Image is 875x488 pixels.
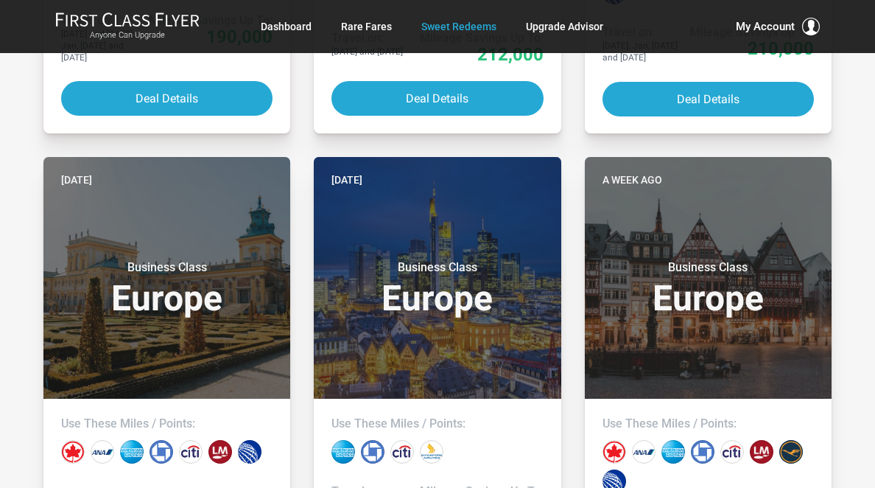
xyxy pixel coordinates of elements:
small: Business Class [75,260,259,275]
div: Chase points [150,440,173,464]
small: Business Class [616,260,800,275]
h4: Use These Miles / Points: [602,416,814,431]
a: Dashboard [261,13,312,40]
time: [DATE] [331,172,362,188]
small: Business Class [345,260,530,275]
div: LifeMiles [750,440,773,464]
time: [DATE] [61,172,92,188]
div: Singapore Airlines miles [420,440,443,464]
h4: Use These Miles / Points: [61,416,273,431]
small: Anyone Can Upgrade [55,30,200,41]
div: LifeMiles [208,440,232,464]
div: Chase points [691,440,714,464]
button: My Account [736,18,820,35]
h4: Use These Miles / Points: [331,416,543,431]
a: First Class FlyerAnyone Can Upgrade [55,12,200,41]
h3: Europe [602,260,814,316]
div: Amex points [120,440,144,464]
div: Amex points [661,440,685,464]
time: A week ago [602,172,662,188]
div: Air Canada miles [61,440,85,464]
div: All Nippon miles [632,440,656,464]
img: First Class Flyer [55,12,200,27]
button: Deal Details [602,82,814,116]
div: Amex points [331,440,355,464]
button: Deal Details [61,81,273,116]
a: Sweet Redeems [421,13,496,40]
h3: Europe [331,260,543,316]
div: Citi points [390,440,414,464]
div: Air Canada miles [602,440,626,464]
div: Citi points [179,440,203,464]
div: United miles [238,440,261,464]
span: My Account [736,18,795,35]
a: Upgrade Advisor [526,13,603,40]
a: Rare Fares [341,13,392,40]
button: Deal Details [331,81,543,116]
div: All Nippon miles [91,440,114,464]
div: Chase points [361,440,384,464]
div: Lufthansa miles [779,440,803,464]
h3: Europe [61,260,273,316]
div: Citi points [720,440,744,464]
